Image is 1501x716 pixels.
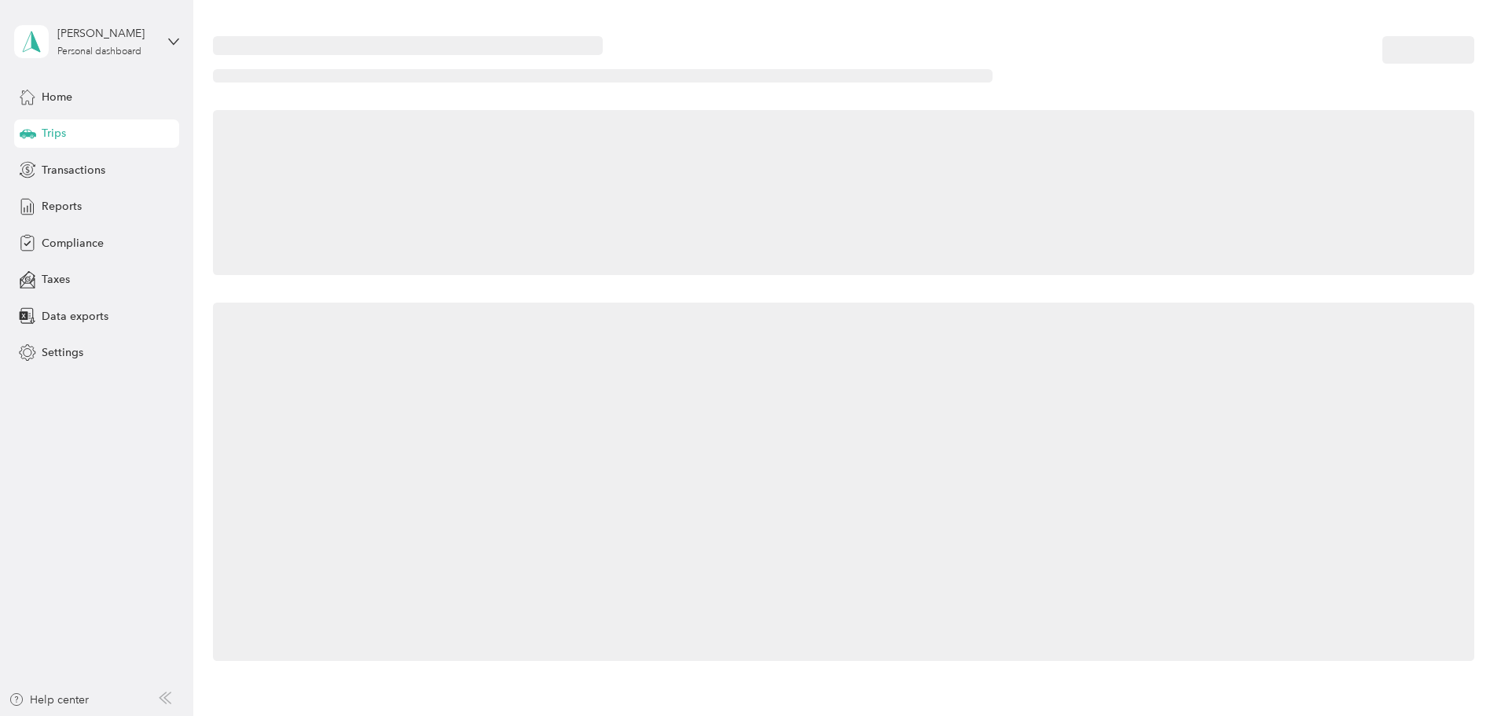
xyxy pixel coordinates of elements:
span: Trips [42,125,66,141]
div: Personal dashboard [57,47,141,57]
span: Home [42,89,72,105]
div: [PERSON_NAME] [57,25,156,42]
iframe: Everlance-gr Chat Button Frame [1413,628,1501,716]
span: Data exports [42,308,108,325]
span: Reports [42,198,82,215]
span: Transactions [42,162,105,178]
span: Settings [42,344,83,361]
span: Compliance [42,235,104,252]
button: Help center [9,692,89,708]
span: Taxes [42,271,70,288]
